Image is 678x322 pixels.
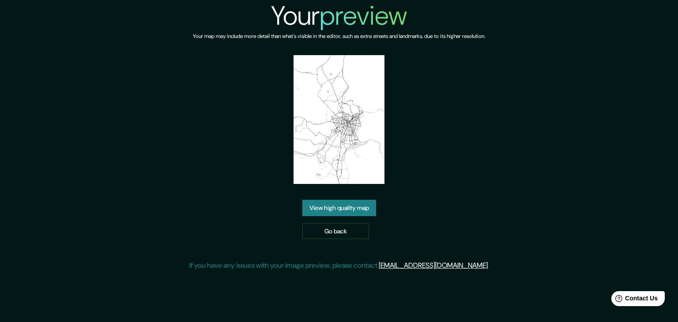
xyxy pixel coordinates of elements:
[599,288,668,312] iframe: Help widget launcher
[193,32,485,41] h6: Your map may include more detail than what's visible in the editor, such as extra streets and lan...
[189,260,489,271] p: If you have any issues with your image preview, please contact .
[302,223,369,240] a: Go back
[302,200,376,216] a: View high quality map
[294,55,385,184] img: created-map-preview
[379,261,488,270] a: [EMAIL_ADDRESS][DOMAIN_NAME]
